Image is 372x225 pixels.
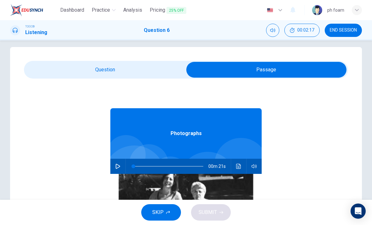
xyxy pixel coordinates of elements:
[147,4,189,16] button: Pricing25% OFF
[25,24,35,29] span: TOEIC®
[208,159,231,174] span: 00m 21s
[121,4,145,16] button: Analysis
[327,6,344,14] div: ph foam
[10,4,58,16] a: EduSynch logo
[234,159,244,174] button: Click to see the audio transcription
[284,24,320,37] button: 00:02:17
[141,204,181,221] button: SKIP
[60,6,84,14] span: Dashboard
[25,29,47,36] h1: Listening
[325,24,362,37] button: END SESSION
[89,4,118,16] button: Practice
[152,208,164,217] span: SKIP
[10,4,43,16] img: EduSynch logo
[351,204,366,219] div: Open Intercom Messenger
[171,130,202,137] span: Photographs
[266,8,274,13] img: en
[150,6,186,14] span: Pricing
[166,7,186,14] span: 25% OFF
[123,6,142,14] span: Analysis
[284,24,320,37] div: Hide
[266,24,279,37] div: Mute
[58,4,87,16] button: Dashboard
[330,28,357,33] span: END SESSION
[92,6,110,14] span: Practice
[312,5,322,15] img: Profile picture
[297,28,314,33] span: 00:02:17
[144,27,170,34] h1: Question 6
